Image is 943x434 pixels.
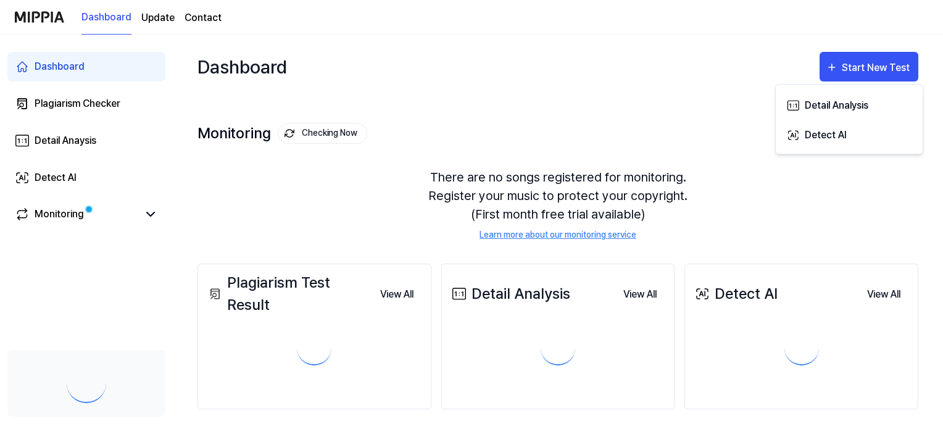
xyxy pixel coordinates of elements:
img: monitoring Icon [284,128,295,139]
div: Monitoring [197,123,367,144]
a: Monitoring [15,207,138,222]
div: Start New Test [842,60,912,76]
div: Monitoring [35,207,84,222]
div: Detail Analysis [449,283,570,305]
div: Plagiarism Checker [35,96,120,111]
button: View All [857,282,910,307]
div: There are no songs registered for monitoring. Register your music to protect your copyright. (Fir... [197,153,918,256]
div: Plagiarism Test Result [206,272,370,316]
a: View All [370,282,423,307]
a: Detect AI [7,163,165,193]
a: Detail Anaysis [7,126,165,156]
a: Update [141,10,175,25]
button: Start New Test [820,52,918,81]
a: View All [613,282,667,307]
a: View All [857,282,910,307]
button: Detail Analysis [781,90,918,119]
a: Dashboard [7,52,165,81]
div: Dashboard [197,47,287,86]
button: View All [613,282,667,307]
a: Contact [185,10,222,25]
button: Checking Now [278,123,367,144]
div: Detail Anaysis [35,133,96,148]
button: Detect AI [781,119,918,149]
div: Detect AI [35,170,77,185]
div: Detect AI [805,127,912,143]
div: Detail Analysis [805,98,912,114]
div: Detect AI [692,283,778,305]
a: Plagiarism Checker [7,89,165,119]
a: Learn more about our monitoring service [480,228,636,241]
button: View All [370,282,423,307]
a: Dashboard [81,1,131,35]
div: Dashboard [35,59,85,74]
